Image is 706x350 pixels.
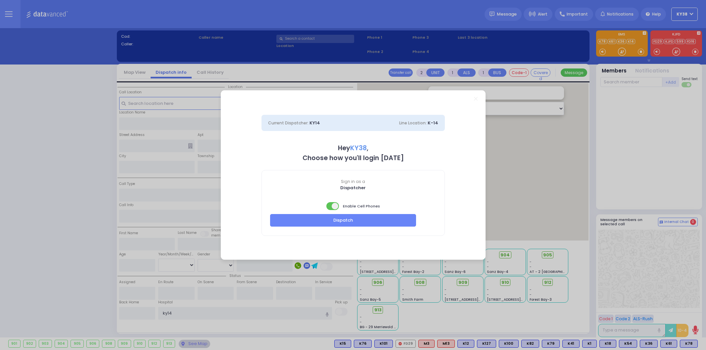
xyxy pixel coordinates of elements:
[474,97,478,101] a: Close
[268,120,308,126] span: Current Dispatcher:
[326,201,380,211] span: Enable Cell Phones
[399,120,427,126] span: Line Location:
[340,185,366,191] b: Dispatcher
[303,153,404,162] b: Choose how you'll login [DATE]
[338,144,368,153] b: Hey ,
[350,144,367,153] span: KY38
[270,214,416,227] button: Dispatch
[428,120,438,126] span: K-14
[262,179,445,185] span: Sign in as a
[309,120,320,126] span: KY14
